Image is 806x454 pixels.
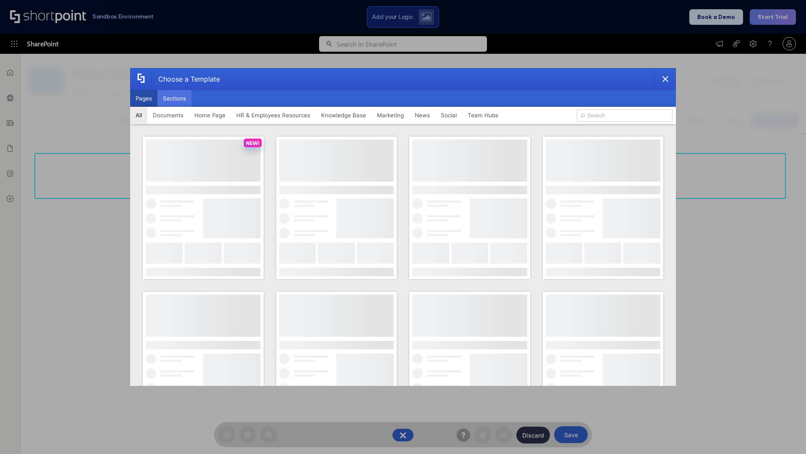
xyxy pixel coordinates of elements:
button: HR & Employees Resources [231,107,316,124]
button: Marketing [372,107,409,124]
input: Search [577,109,673,122]
p: NEW! [246,140,259,146]
button: Knowledge Base [316,107,372,124]
button: All [130,107,147,124]
button: Pages [130,90,157,107]
button: Home Page [189,107,231,124]
button: Social [435,107,462,124]
iframe: Chat Widget [764,414,806,454]
button: News [409,107,435,124]
div: Choose a Template [152,69,220,90]
button: Sections [157,90,191,107]
button: Team Hubs [462,107,504,124]
div: template selector [130,68,676,386]
button: Documents [147,107,189,124]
